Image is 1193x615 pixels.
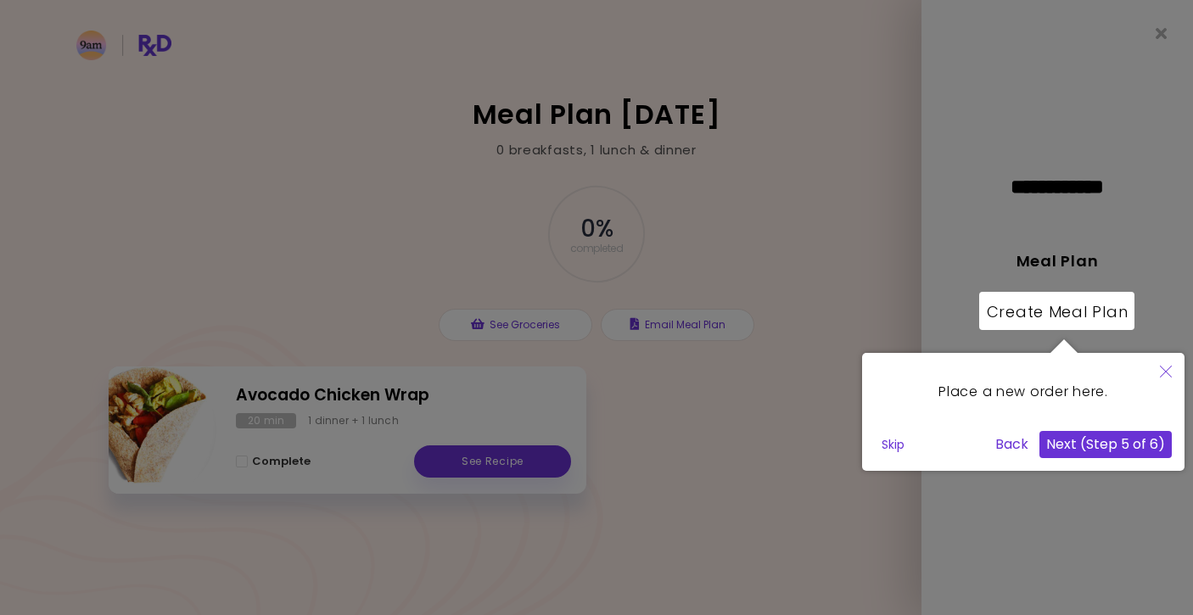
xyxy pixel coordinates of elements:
[875,366,1172,418] div: Place a new order here.
[875,432,911,457] button: Skip
[862,353,1185,471] div: Place a new order here.
[989,431,1035,458] button: Back
[1039,431,1172,458] button: Next (Step 5 of 6)
[1147,353,1185,393] button: Close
